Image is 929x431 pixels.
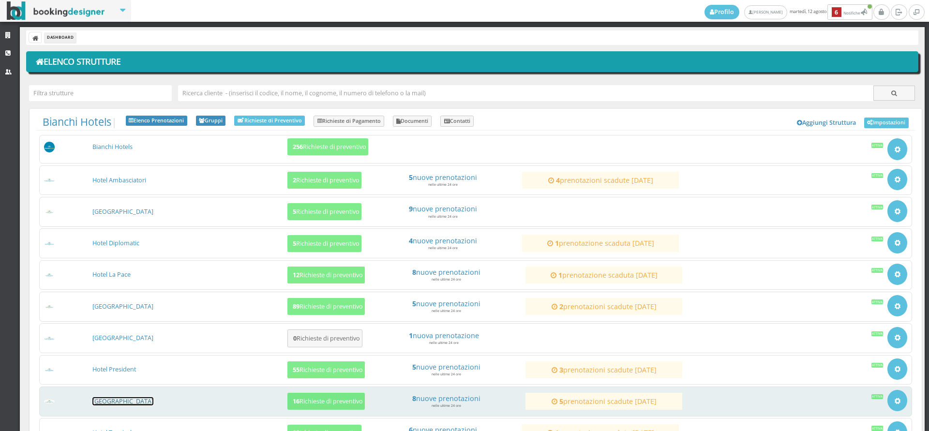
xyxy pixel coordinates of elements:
[369,173,517,181] h4: nuove prenotazioni
[372,363,520,371] a: 5nuove prenotazioni
[530,271,678,279] a: 1prenotazione scaduta [DATE]
[44,210,55,214] img: b34dc2487d3611ed9c9d0608f5526cb6_max100.png
[287,267,365,283] button: 12Richieste di preventivo
[412,394,416,403] strong: 8
[369,173,517,181] a: 5nuove prenotazioni
[871,205,884,209] div: Attiva
[290,177,360,184] h5: Richieste di preventivo
[792,116,862,130] a: Aggiungi Struttura
[871,268,884,273] div: Attiva
[370,331,518,340] h4: nuova prenotazione
[290,398,363,405] h5: Richieste di preventivo
[559,397,563,406] strong: 5
[871,331,884,336] div: Attiva
[44,273,55,277] img: c3084f9b7d3611ed9c9d0608f5526cb6_max100.png
[287,393,365,410] button: 16Richieste di preventivo
[530,366,678,374] h4: prenotazioni scadute [DATE]
[29,85,172,101] input: Filtra strutture
[871,173,884,178] div: Attiva
[287,235,361,252] button: 5Richieste di preventivo
[432,403,461,408] small: nelle ultime 24 ore
[526,176,674,184] h4: prenotazioni scadute [DATE]
[44,305,55,309] img: c99f326e7d3611ed9c9d0608f5526cb6_max100.png
[372,268,520,276] a: 8nuove prenotazioni
[832,7,841,17] b: 6
[287,329,362,347] button: 0Richieste di preventivo
[744,5,787,19] a: [PERSON_NAME]
[429,341,459,345] small: nelle ultime 24 ore
[287,172,361,189] button: 2Richieste di preventivo
[92,334,153,342] a: [GEOGRAPHIC_DATA]
[287,298,365,315] button: 89Richieste di preventivo
[555,238,559,248] strong: 1
[526,239,674,247] a: 1prenotazione scaduta [DATE]
[871,426,884,431] div: Attiva
[44,368,55,372] img: da2a24d07d3611ed9c9d0608f5526cb6_max100.png
[559,302,563,311] strong: 2
[290,366,363,373] h5: Richieste di preventivo
[92,365,136,373] a: Hotel President
[556,176,560,185] strong: 4
[372,394,520,402] h4: nuove prenotazioni
[526,239,674,247] h4: prenotazione scaduta [DATE]
[409,236,413,245] strong: 4
[369,237,517,245] a: 4nuove prenotazioni
[530,366,678,374] a: 3prenotazioni scadute [DATE]
[44,241,55,246] img: baa77dbb7d3611ed9c9d0608f5526cb6_max100.png
[428,214,458,219] small: nelle ultime 24 ore
[827,4,872,20] button: 6Notifiche
[704,5,739,19] a: Profilo
[412,299,416,308] strong: 5
[314,116,384,127] a: Richieste di Pagamento
[92,270,131,279] a: Hotel La Pace
[92,239,139,247] a: Hotel Diplomatic
[412,268,416,277] strong: 8
[558,270,562,280] strong: 1
[871,237,884,241] div: Attiva
[126,116,187,126] a: Elenco Prenotazioni
[44,400,55,404] img: ea773b7e7d3611ed9c9d0608f5526cb6_max100.png
[293,397,300,405] b: 16
[530,302,678,311] a: 2prenotazioni scadute [DATE]
[290,271,363,279] h5: Richieste di preventivo
[290,335,360,342] h5: Richieste di preventivo
[293,302,300,311] b: 89
[293,208,296,216] b: 5
[372,299,520,308] h4: nuove prenotazioni
[428,182,458,187] small: nelle ultime 24 ore
[409,173,413,182] strong: 5
[871,363,884,368] div: Attiva
[293,176,296,184] b: 2
[7,1,105,20] img: BookingDesigner.com
[196,116,226,126] a: Gruppi
[290,240,360,247] h5: Richieste di preventivo
[92,302,153,311] a: [GEOGRAPHIC_DATA]
[92,176,146,184] a: Hotel Ambasciatori
[370,331,518,340] a: 1nuova prenotazione
[45,32,76,43] li: Dashboard
[287,138,368,155] button: 256Richieste di preventivo
[704,4,873,20] span: martedì, 12 agosto
[178,85,874,101] input: Ricerca cliente - (inserisci il codice, il nome, il cognome, il numero di telefono o la mail)
[530,397,678,405] h4: prenotazioni scadute [DATE]
[44,178,55,182] img: a22403af7d3611ed9c9d0608f5526cb6_max100.png
[43,116,117,128] span: |
[33,54,912,70] h1: Elenco Strutture
[293,143,303,151] b: 256
[428,246,458,250] small: nelle ultime 24 ore
[871,299,884,304] div: Attiva
[372,394,520,402] a: 8nuove prenotazioni
[43,115,111,129] a: Bianchi Hotels
[293,366,300,374] b: 55
[92,143,133,151] a: Bianchi Hotels
[440,116,474,127] a: Contatti
[409,204,413,213] strong: 9
[372,363,520,371] h4: nuove prenotazioni
[559,365,563,374] strong: 3
[530,397,678,405] a: 5prenotazioni scadute [DATE]
[293,334,297,342] b: 0
[871,143,884,148] div: Attiva
[369,237,517,245] h4: nuove prenotazioni
[432,372,461,376] small: nelle ultime 24 ore
[293,239,296,248] b: 5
